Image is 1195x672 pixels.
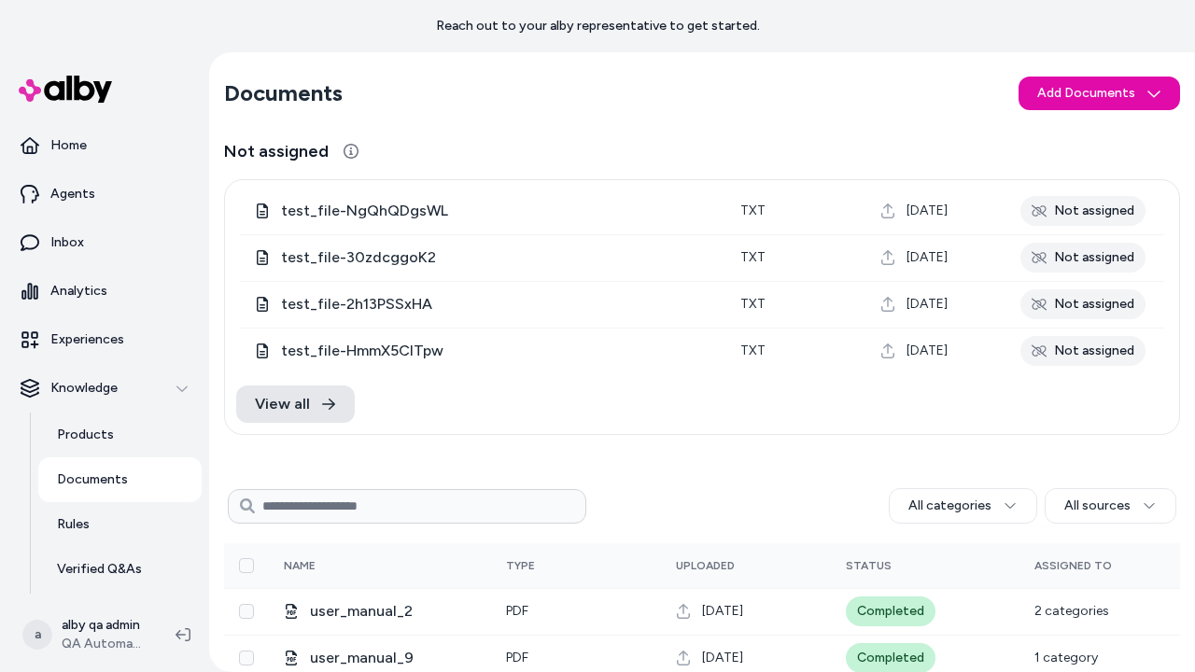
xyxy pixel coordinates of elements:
span: Not assigned [224,138,329,164]
span: View all [255,393,310,415]
span: user_manual_9 [310,647,476,669]
a: View all [236,385,355,423]
a: Rules [38,502,202,547]
button: Select all [239,558,254,573]
div: Name [284,558,424,573]
div: Not assigned [1020,289,1146,319]
span: QA Automation 1 [62,635,146,653]
button: All sources [1045,488,1176,524]
a: Products [38,413,202,457]
p: Rules [57,515,90,534]
p: alby qa admin [62,616,146,635]
div: test_file-NgQhQDgsWL.txt [255,200,710,222]
p: Experiences [50,330,124,349]
span: [DATE] [702,649,743,667]
p: Reach out to your alby representative to get started. [436,17,760,35]
div: user_manual_2.pdf [284,600,476,623]
a: Agents [7,172,202,217]
span: txt [740,203,766,218]
div: test_file-HmmX5CITpw.txt [255,340,710,362]
div: user_manual_9.pdf [284,647,476,669]
p: Products [57,426,114,444]
a: Documents [38,457,202,502]
div: Completed [846,596,935,626]
a: Analytics [7,269,202,314]
span: 1 category [1034,650,1098,665]
span: test_file-30zdcggoK2 [281,246,710,269]
span: [DATE] [907,248,948,267]
img: alby Logo [19,76,112,103]
div: Not assigned [1020,336,1146,366]
button: Add Documents [1019,77,1180,110]
button: aalby qa adminQA Automation 1 [11,605,161,665]
div: test_file-2h13PSSxHA.txt [255,293,710,315]
a: Inbox [7,220,202,265]
p: Documents [57,470,128,489]
button: All categories [889,488,1037,524]
span: test_file-NgQhQDgsWL [281,200,710,222]
span: 2 categories [1034,603,1109,619]
p: Knowledge [50,379,118,398]
span: pdf [506,603,528,619]
div: test_file-30zdcggoK2.txt [255,246,710,269]
span: txt [740,249,766,265]
span: All sources [1064,497,1131,515]
div: Not assigned [1020,243,1146,273]
p: Verified Q&As [57,560,142,579]
div: Not assigned [1020,196,1146,226]
p: Agents [50,185,95,203]
p: Inbox [50,233,84,252]
a: Experiences [7,317,202,362]
button: Select row [239,604,254,619]
button: Knowledge [7,366,202,411]
span: [DATE] [907,202,948,220]
a: Verified Q&As [38,547,202,592]
h2: Documents [224,78,343,108]
a: Home [7,123,202,168]
span: [DATE] [907,295,948,314]
span: test_file-HmmX5CITpw [281,340,710,362]
span: a [22,620,52,650]
p: Home [50,136,87,155]
span: [DATE] [702,602,743,621]
span: Assigned To [1034,559,1112,572]
span: [DATE] [907,342,948,360]
span: test_file-2h13PSSxHA [281,293,710,315]
span: txt [740,343,766,358]
span: Type [506,559,535,572]
span: Uploaded [676,559,735,572]
button: Select row [239,651,254,665]
p: Analytics [50,282,107,301]
span: pdf [506,650,528,665]
span: user_manual_2 [310,600,476,623]
span: Status [846,559,892,572]
span: All categories [908,497,991,515]
span: txt [740,296,766,312]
